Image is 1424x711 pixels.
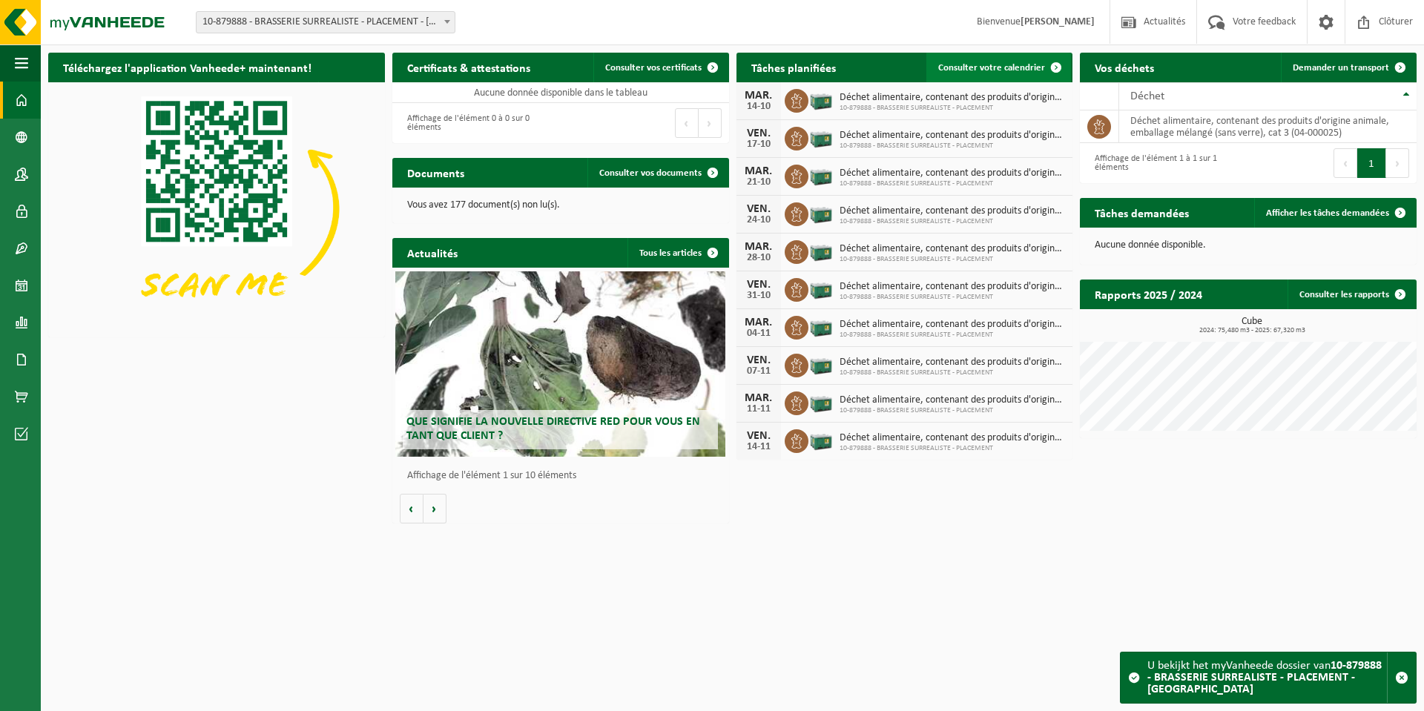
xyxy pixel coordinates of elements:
div: 24-10 [744,215,774,225]
img: PB-LB-0680-HPE-GN-01 [808,427,834,452]
h2: Certificats & attestations [392,53,545,82]
div: VEN. [744,203,774,215]
span: 10-879888 - BRASSERIE SURREALISTE - PLACEMENT [840,444,1066,453]
h2: Rapports 2025 / 2024 [1080,280,1217,308]
div: MAR. [744,392,774,404]
a: Tous les articles [627,238,728,268]
h2: Tâches planifiées [736,53,851,82]
span: Déchet alimentaire, contenant des produits d'origine animale, emballage mélangé ... [840,432,1066,444]
span: 10-879888 - BRASSERIE SURREALISTE - PLACEMENT - BRUXELLES [197,12,455,33]
div: MAR. [744,90,774,102]
div: 14-10 [744,102,774,112]
a: Consulter vos certificats [593,53,728,82]
a: Consulter vos documents [587,158,728,188]
h3: Cube [1087,317,1417,334]
td: Aucune donnée disponible dans le tableau [392,82,729,103]
span: Déchet alimentaire, contenant des produits d'origine animale, emballage mélangé ... [840,168,1066,179]
img: PB-LB-0680-HPE-GN-01 [808,351,834,377]
span: Afficher les tâches demandées [1266,208,1389,218]
div: MAR. [744,317,774,328]
span: Déchet alimentaire, contenant des produits d'origine animale, emballage mélangé ... [840,394,1066,406]
span: Déchet alimentaire, contenant des produits d'origine animale, emballage mélangé ... [840,319,1066,331]
strong: 10-879888 - BRASSERIE SURREALISTE - PLACEMENT - [GEOGRAPHIC_DATA] [1147,660,1382,695]
h2: Vos déchets [1080,53,1169,82]
img: PB-LB-0680-HPE-GN-01 [808,162,834,188]
div: 11-11 [744,404,774,414]
span: Déchet alimentaire, contenant des produits d'origine animale, emballage mélangé ... [840,243,1066,255]
img: PB-LB-0680-HPE-GN-01 [808,200,834,225]
span: 10-879888 - BRASSERIE SURREALISTE - PLACEMENT [840,142,1066,151]
div: U bekijkt het myVanheede dossier van [1147,652,1387,703]
span: 10-879888 - BRASSERIE SURREALISTE - PLACEMENT [840,179,1066,188]
span: Déchet alimentaire, contenant des produits d'origine animale, emballage mélangé ... [840,205,1066,217]
span: Que signifie la nouvelle directive RED pour vous en tant que client ? [406,416,700,442]
img: PB-LB-0680-HPE-GN-01 [808,276,834,301]
div: Affichage de l'élément 1 à 1 sur 1 éléments [1087,147,1241,179]
a: Consulter votre calendrier [926,53,1071,82]
h2: Actualités [392,238,472,267]
a: Demander un transport [1281,53,1415,82]
span: 2024: 75,480 m3 - 2025: 67,320 m3 [1087,327,1417,334]
div: MAR. [744,241,774,253]
button: 1 [1357,148,1386,178]
button: Vorige [400,494,423,523]
span: 10-879888 - BRASSERIE SURREALISTE - PLACEMENT [840,406,1066,415]
div: VEN. [744,430,774,442]
img: Download de VHEPlus App [48,82,385,334]
h2: Téléchargez l'application Vanheede+ maintenant! [48,53,326,82]
span: Demander un transport [1293,63,1389,73]
a: Consulter les rapports [1288,280,1415,309]
span: Déchet alimentaire, contenant des produits d'origine animale, emballage mélangé ... [840,357,1066,368]
span: 10-879888 - BRASSERIE SURREALISTE - PLACEMENT [840,217,1066,226]
span: 10-879888 - BRASSERIE SURREALISTE - PLACEMENT [840,104,1066,113]
span: 10-879888 - BRASSERIE SURREALISTE - PLACEMENT [840,255,1066,264]
h2: Documents [392,158,479,187]
img: PB-LB-0680-HPE-GN-01 [808,314,834,339]
span: Consulter vos certificats [605,63,702,73]
span: Consulter votre calendrier [938,63,1045,73]
h2: Tâches demandées [1080,198,1204,227]
img: PB-LB-0680-HPE-GN-01 [808,389,834,414]
strong: [PERSON_NAME] [1021,16,1095,27]
a: Que signifie la nouvelle directive RED pour vous en tant que client ? [395,271,725,457]
span: Déchet [1130,90,1164,102]
span: 10-879888 - BRASSERIE SURREALISTE - PLACEMENT - BRUXELLES [196,11,455,33]
button: Previous [675,108,699,138]
div: MAR. [744,165,774,177]
div: 14-11 [744,442,774,452]
span: Consulter vos documents [599,168,702,178]
img: PB-LB-0680-HPE-GN-01 [808,238,834,263]
p: Affichage de l'élément 1 sur 10 éléments [407,471,722,481]
span: 10-879888 - BRASSERIE SURREALISTE - PLACEMENT [840,331,1066,340]
span: 10-879888 - BRASSERIE SURREALISTE - PLACEMENT [840,293,1066,302]
button: Volgende [423,494,446,523]
div: 04-11 [744,328,774,339]
div: 07-11 [744,366,774,377]
td: déchet alimentaire, contenant des produits d'origine animale, emballage mélangé (sans verre), cat... [1119,110,1417,143]
div: VEN. [744,279,774,291]
span: Déchet alimentaire, contenant des produits d'origine animale, emballage mélangé ... [840,130,1066,142]
button: Previous [1334,148,1357,178]
div: VEN. [744,128,774,139]
p: Aucune donnée disponible. [1095,240,1402,251]
div: VEN. [744,354,774,366]
span: Déchet alimentaire, contenant des produits d'origine animale, emballage mélangé ... [840,281,1066,293]
a: Afficher les tâches demandées [1254,198,1415,228]
button: Next [1386,148,1409,178]
img: PB-LB-0680-HPE-GN-01 [808,125,834,150]
div: 17-10 [744,139,774,150]
div: Affichage de l'élément 0 à 0 sur 0 éléments [400,107,553,139]
img: PB-LB-0680-HPE-GN-01 [808,87,834,112]
button: Next [699,108,722,138]
div: 21-10 [744,177,774,188]
div: 28-10 [744,253,774,263]
div: 31-10 [744,291,774,301]
span: Déchet alimentaire, contenant des produits d'origine animale, emballage mélangé ... [840,92,1066,104]
span: 10-879888 - BRASSERIE SURREALISTE - PLACEMENT [840,368,1066,377]
p: Vous avez 177 document(s) non lu(s). [407,200,714,211]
